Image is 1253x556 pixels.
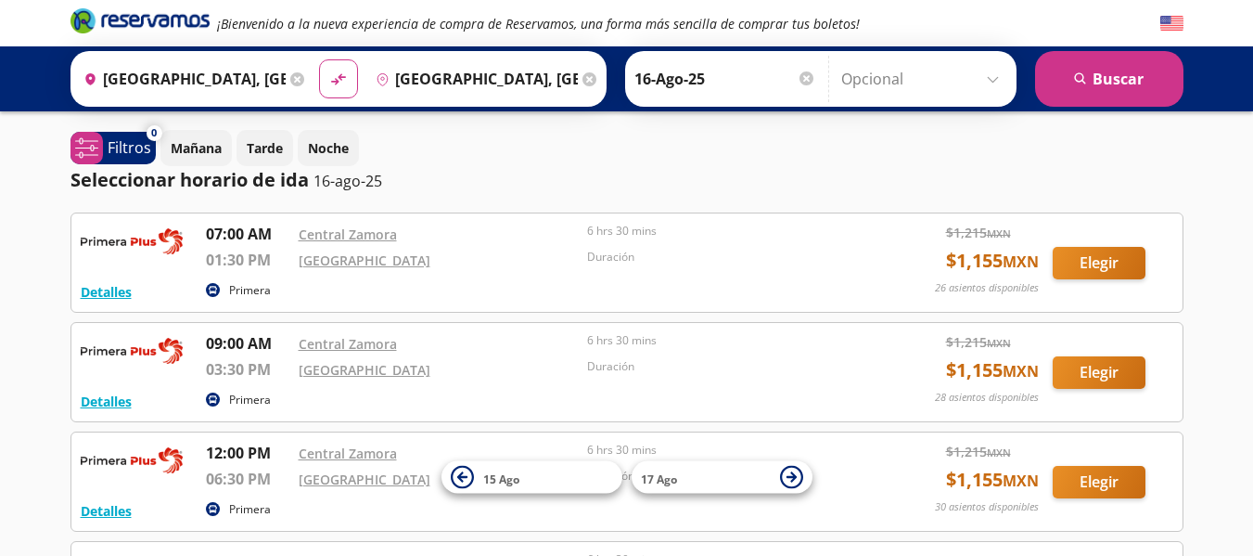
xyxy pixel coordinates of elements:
[206,358,289,381] p: 03:30 PM
[483,471,519,486] span: 15 Ago
[247,138,283,158] p: Tarde
[632,461,812,494] button: 17 Ago
[946,223,1011,242] span: $ 1,215
[70,166,309,194] p: Seleccionar horario de ida
[81,223,183,260] img: RESERVAMOS
[206,442,289,464] p: 12:00 PM
[76,56,286,102] input: Buscar Origen
[634,56,816,102] input: Elegir Fecha
[946,466,1039,494] span: $ 1,155
[299,445,397,462] a: Central Zamora
[1053,356,1145,389] button: Elegir
[987,226,1011,240] small: MXN
[217,15,860,32] em: ¡Bienvenido a la nueva experiencia de compra de Reservamos, una forma más sencilla de comprar tus...
[81,282,132,302] button: Detalles
[299,226,397,243] a: Central Zamora
[441,461,622,494] button: 15 Ago
[935,390,1039,406] p: 28 asientos disponibles
[229,501,271,518] p: Primera
[299,252,430,269] a: [GEOGRAPHIC_DATA]
[206,468,289,490] p: 06:30 PM
[1003,471,1039,491] small: MXN
[81,392,132,411] button: Detalles
[81,501,132,521] button: Detalles
[206,332,289,355] p: 09:00 AM
[1053,247,1145,279] button: Elegir
[1003,361,1039,381] small: MXN
[946,247,1039,275] span: $ 1,155
[313,170,382,192] p: 16-ago-25
[987,336,1011,350] small: MXN
[587,442,867,459] p: 6 hrs 30 mins
[298,130,359,166] button: Noche
[237,130,293,166] button: Tarde
[229,392,271,408] p: Primera
[368,56,578,102] input: Buscar Destino
[206,223,289,245] p: 07:00 AM
[935,280,1039,296] p: 26 asientos disponibles
[935,499,1039,515] p: 30 asientos disponibles
[70,132,156,164] button: 0Filtros
[987,446,1011,459] small: MXN
[946,442,1011,461] span: $ 1,215
[1053,466,1145,498] button: Elegir
[587,249,867,265] p: Duración
[160,130,232,166] button: Mañana
[81,332,183,369] img: RESERVAMOS
[308,138,349,158] p: Noche
[299,335,397,353] a: Central Zamora
[206,249,289,271] p: 01:30 PM
[946,332,1011,352] span: $ 1,215
[1003,252,1039,272] small: MXN
[108,136,151,159] p: Filtros
[946,356,1039,384] span: $ 1,155
[171,138,222,158] p: Mañana
[587,358,867,375] p: Duración
[841,56,1007,102] input: Opcional
[299,361,430,379] a: [GEOGRAPHIC_DATA]
[1035,51,1183,107] button: Buscar
[641,471,677,486] span: 17 Ago
[229,282,271,299] p: Primera
[81,442,183,479] img: RESERVAMOS
[587,223,867,239] p: 6 hrs 30 mins
[299,471,430,488] a: [GEOGRAPHIC_DATA]
[151,125,157,141] span: 0
[70,6,210,34] i: Brand Logo
[70,6,210,40] a: Brand Logo
[587,332,867,349] p: 6 hrs 30 mins
[1160,12,1183,35] button: English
